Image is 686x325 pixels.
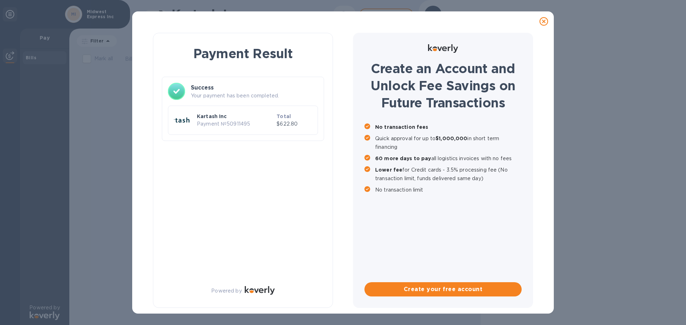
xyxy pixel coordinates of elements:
h1: Create an Account and Unlock Fee Savings on Future Transactions [364,60,522,111]
p: Your payment has been completed. [191,92,318,100]
b: Total [277,113,291,119]
img: Logo [245,286,275,295]
b: No transaction fees [375,124,428,130]
button: Create your free account [364,282,522,296]
p: No transaction limit [375,186,522,194]
p: Quick approval for up to in short term financing [375,134,522,151]
img: Logo [428,44,458,53]
b: $1,000,000 [436,136,467,141]
p: all logistics invoices with no fees [375,154,522,163]
p: for Credit cards - 3.5% processing fee (No transaction limit, funds delivered same day) [375,166,522,183]
b: Lower fee [375,167,402,173]
h3: Success [191,83,318,92]
p: Powered by [211,287,242,295]
p: $622.80 [277,120,312,128]
p: Payment № 50911495 [197,120,274,128]
span: Create your free account [370,285,516,294]
b: 60 more days to pay [375,156,431,161]
h1: Payment Result [165,45,321,62]
p: Kartash Inc [197,113,274,120]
